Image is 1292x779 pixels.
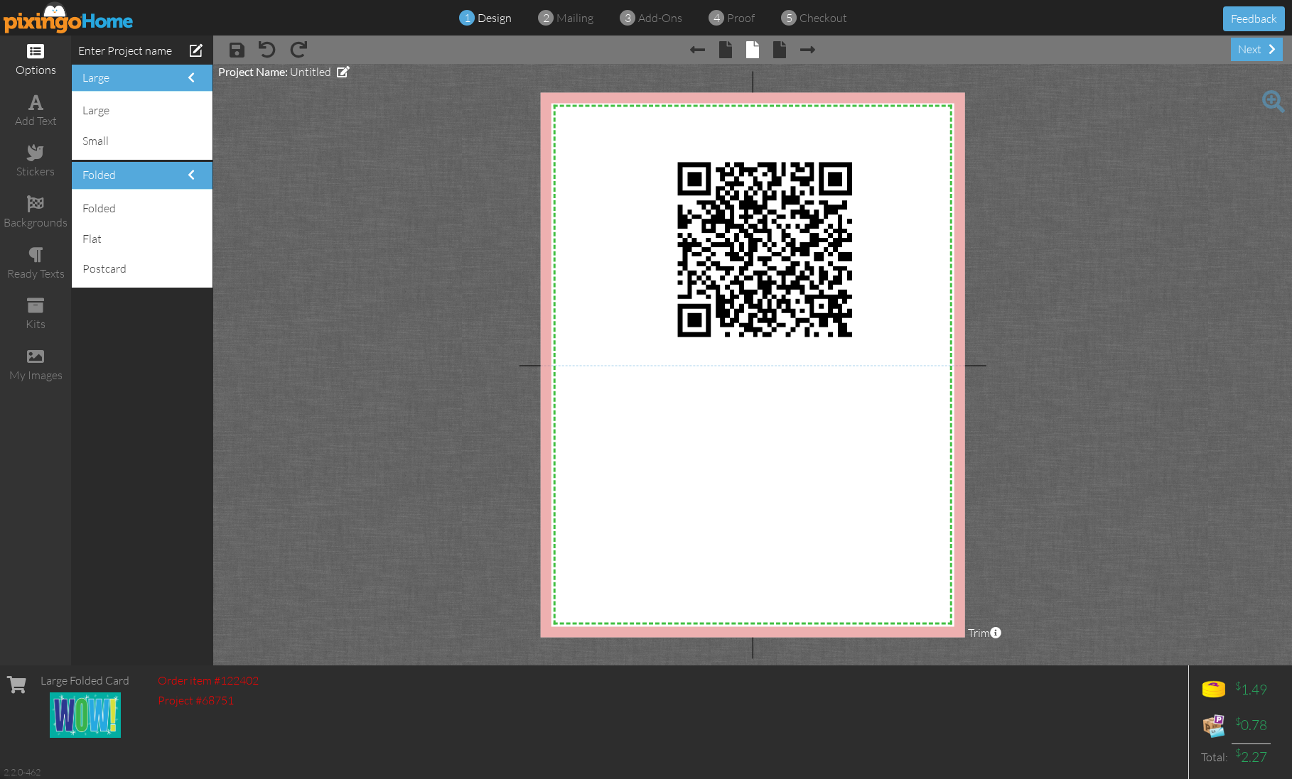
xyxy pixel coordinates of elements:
span: Trim [968,625,1001,641]
td: 2.27 [1232,743,1271,770]
div: next [1231,38,1283,61]
div: folded [75,193,209,224]
sup: $ [1235,715,1241,727]
span: design [478,11,512,25]
span: add-ons [638,11,682,25]
img: expense-icon.png [1200,712,1228,740]
button: Feedback [1223,6,1285,31]
div: postcard [75,254,209,284]
span: Untitled [290,65,331,79]
div: Large Folded Card [41,672,129,689]
div: large [75,95,209,126]
span: Project Name: [218,65,288,78]
div: Order item #122402 [158,672,259,689]
td: Total: [1196,743,1232,770]
div: Project #68751 [158,692,259,709]
span: checkout [800,11,847,25]
span: mailing [556,11,593,25]
a: large [82,70,109,85]
span: 4 [714,10,720,26]
img: 20250520-014522-587b5c7d5899-original.png [659,143,871,355]
div: 2.2.0-462 [4,766,41,778]
a: folded [82,168,116,182]
div: flat [75,224,209,254]
img: points-icon.png [1200,676,1228,704]
span: 2 [543,10,549,26]
td: 1.49 [1232,672,1271,708]
span: 1 [464,10,470,26]
sup: $ [1235,746,1241,758]
div: small [75,126,209,156]
td: 0.78 [1232,708,1271,743]
img: pixingo logo [4,1,134,33]
sup: $ [1235,680,1241,692]
span: 3 [625,10,631,26]
span: 5 [786,10,792,26]
img: 122402-1-1748035846976-8aba4a535924021a-qa.jpg [50,692,121,738]
span: proof [727,11,755,25]
div: Enter Project name [78,43,206,59]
